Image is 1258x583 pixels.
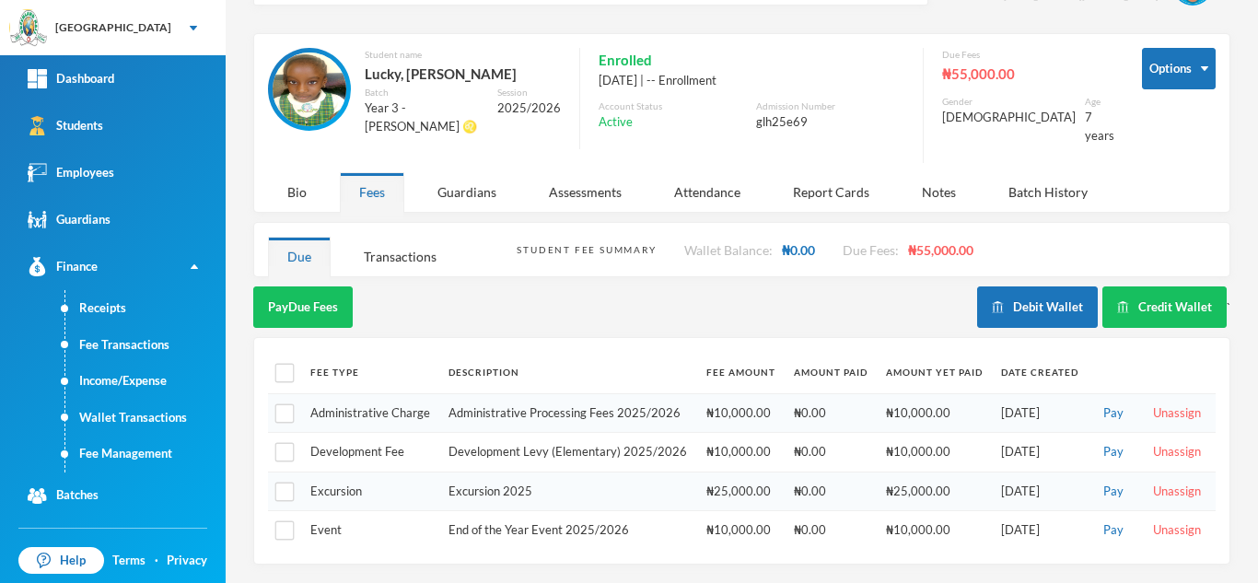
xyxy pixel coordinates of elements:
[65,327,226,364] a: Fee Transactions
[28,257,98,276] div: Finance
[268,237,331,276] div: Due
[365,62,561,86] div: Lucky, [PERSON_NAME]
[1147,442,1206,462] button: Unassign
[942,109,1076,127] div: [DEMOGRAPHIC_DATA]
[155,552,158,570] div: ·
[877,352,992,393] th: Amount Yet Paid
[28,69,114,88] div: Dashboard
[942,95,1076,109] div: Gender
[877,433,992,472] td: ₦10,000.00
[843,242,899,258] span: Due Fees:
[992,511,1088,550] td: [DATE]
[697,352,785,393] th: Fee Amount
[1085,95,1114,109] div: Age
[273,52,346,126] img: STUDENT
[697,393,785,433] td: ₦10,000.00
[992,433,1088,472] td: [DATE]
[253,286,353,328] button: PayDue Fees
[908,242,973,258] span: ₦55,000.00
[1102,286,1227,328] button: Credit Wallet
[112,552,146,570] a: Terms
[1147,482,1206,502] button: Unassign
[785,352,877,393] th: Amount Paid
[1147,403,1206,424] button: Unassign
[697,511,785,550] td: ₦10,000.00
[301,472,439,511] td: Excursion
[65,290,226,327] a: Receipts
[599,72,904,90] div: [DATE] | -- Enrollment
[439,511,697,550] td: End of the Year Event 2025/2026
[301,433,439,472] td: Development Fee
[65,436,226,472] a: Fee Management
[439,393,697,433] td: Administrative Processing Fees 2025/2026
[65,400,226,437] a: Wallet Transactions
[340,172,404,212] div: Fees
[55,19,171,36] div: [GEOGRAPHIC_DATA]
[1098,403,1129,424] button: Pay
[599,48,652,72] span: Enrolled
[439,433,697,472] td: Development Levy (Elementary) 2025/2026
[517,243,656,257] div: Student Fee Summary
[365,48,561,62] div: Student name
[497,86,561,99] div: Session
[439,472,697,511] td: Excursion 2025
[877,393,992,433] td: ₦10,000.00
[785,472,877,511] td: ₦0.00
[655,172,760,212] div: Attendance
[1098,482,1129,502] button: Pay
[785,393,877,433] td: ₦0.00
[18,547,104,575] a: Help
[599,99,747,113] div: Account Status
[28,210,111,229] div: Guardians
[977,286,1230,328] div: `
[1098,442,1129,462] button: Pay
[28,163,114,182] div: Employees
[1147,520,1206,541] button: Unassign
[877,511,992,550] td: ₦10,000.00
[530,172,641,212] div: Assessments
[167,552,207,570] a: Privacy
[782,242,815,258] span: ₦0.00
[65,363,226,400] a: Income/Expense
[756,99,904,113] div: Admission Number
[992,472,1088,511] td: [DATE]
[301,393,439,433] td: Administrative Charge
[684,242,773,258] span: Wallet Balance:
[992,393,1088,433] td: [DATE]
[301,352,439,393] th: Fee Type
[28,486,99,506] div: Batches
[365,86,483,99] div: Batch
[877,472,992,511] td: ₦25,000.00
[1142,48,1216,89] button: Options
[756,113,904,132] div: glh25e69
[497,99,561,118] div: 2025/2026
[28,116,103,135] div: Students
[439,352,697,393] th: Description
[697,472,785,511] td: ₦25,000.00
[774,172,889,212] div: Report Cards
[977,286,1098,328] button: Debit Wallet
[785,433,877,472] td: ₦0.00
[365,99,483,135] div: Year 3 - [PERSON_NAME] ♌️
[599,113,633,132] span: Active
[301,511,439,550] td: Event
[10,10,47,47] img: logo
[785,511,877,550] td: ₦0.00
[697,433,785,472] td: ₦10,000.00
[989,172,1107,212] div: Batch History
[268,172,326,212] div: Bio
[903,172,975,212] div: Notes
[344,237,456,276] div: Transactions
[992,352,1088,393] th: Date Created
[418,172,516,212] div: Guardians
[942,48,1114,62] div: Due Fees
[1085,109,1114,145] div: 7 years
[942,62,1114,86] div: ₦55,000.00
[1098,520,1129,541] button: Pay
